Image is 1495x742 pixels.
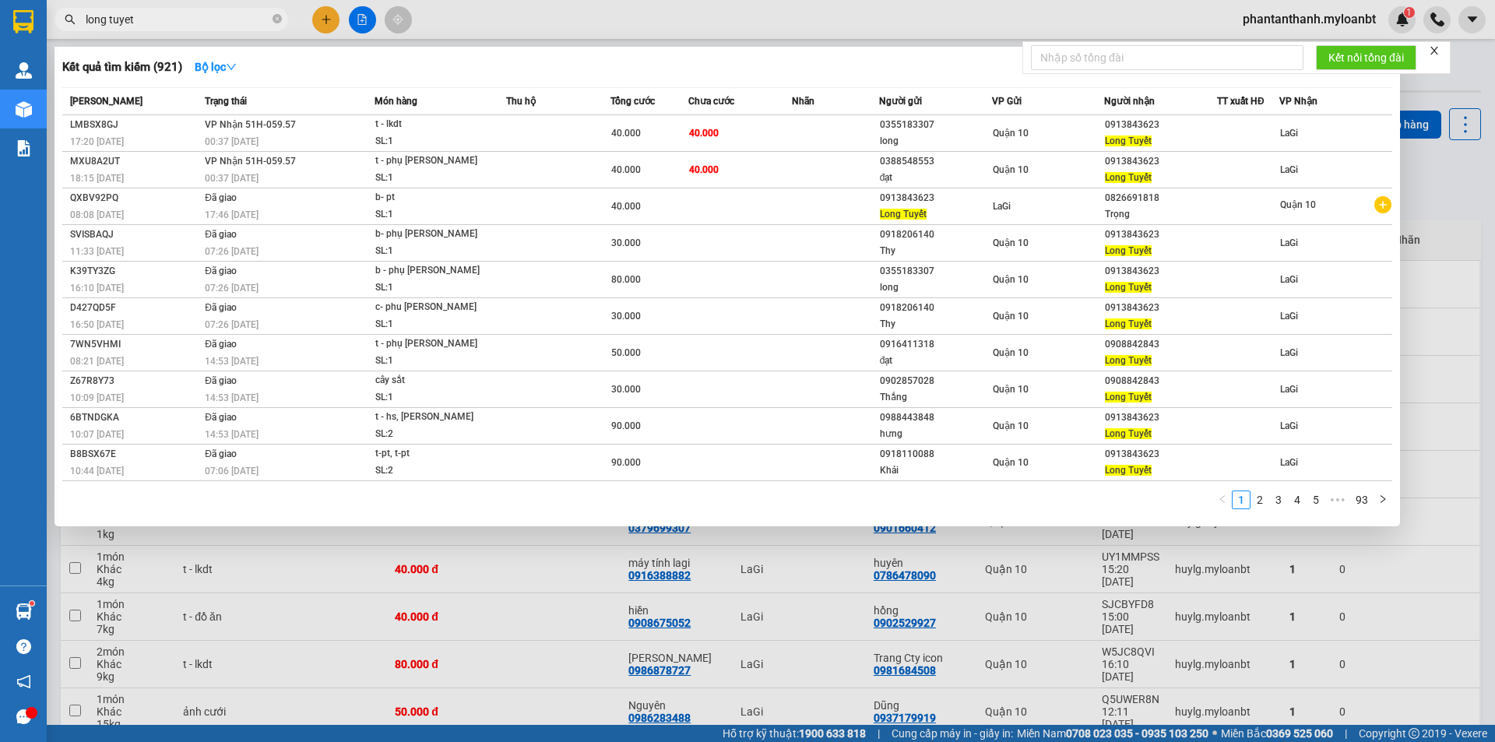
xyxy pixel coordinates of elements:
[880,133,991,149] div: long
[205,412,237,423] span: Đã giao
[205,136,259,147] span: 00:37 [DATE]
[1270,491,1287,508] a: 3
[1105,263,1216,280] div: 0913843623
[205,429,259,440] span: 14:53 [DATE]
[880,117,991,133] div: 0355183307
[1105,465,1152,476] span: Long Tuyết
[1218,494,1227,504] span: left
[375,316,492,333] div: SL: 1
[1105,135,1152,146] span: Long Tuyết
[16,603,32,620] img: warehouse-icon
[70,373,200,389] div: Z67R8Y73
[880,446,991,462] div: 0918110088
[1280,128,1298,139] span: LaGi
[880,353,991,369] div: đạt
[70,466,124,476] span: 10:44 [DATE]
[993,457,1029,468] span: Quận 10
[205,448,237,459] span: Đã giao
[1269,491,1288,509] li: 3
[273,14,282,23] span: close-circle
[16,674,31,689] span: notification
[879,96,922,107] span: Người gửi
[16,639,31,654] span: question-circle
[1280,384,1298,395] span: LaGi
[195,61,237,73] strong: Bộ lọc
[375,153,492,170] div: t - phụ [PERSON_NAME]
[375,170,492,187] div: SL: 1
[70,356,124,367] span: 08:21 [DATE]
[1105,172,1152,183] span: Long Tuyết
[1280,274,1298,285] span: LaGi
[1307,491,1324,508] a: 5
[880,153,991,170] div: 0388548553
[880,209,927,220] span: Long Tuyết
[375,409,492,426] div: t - hs, [PERSON_NAME]
[1378,494,1388,504] span: right
[1374,491,1392,509] li: Next Page
[30,601,34,606] sup: 1
[70,153,200,170] div: MXU8A2UT
[205,229,237,240] span: Đã giao
[70,246,124,257] span: 11:33 [DATE]
[1280,420,1298,431] span: LaGi
[182,55,249,79] button: Bộ lọcdown
[16,709,31,724] span: message
[1105,117,1216,133] div: 0913843623
[70,227,200,243] div: SVISBAQJ
[375,116,492,133] div: t - lkdt
[611,384,641,395] span: 30.000
[1328,49,1404,66] span: Kết nối tổng đài
[993,164,1029,175] span: Quận 10
[205,283,259,294] span: 07:26 [DATE]
[880,227,991,243] div: 0918206140
[993,311,1029,322] span: Quận 10
[1279,96,1317,107] span: VP Nhận
[375,280,492,297] div: SL: 1
[1374,491,1392,509] button: right
[375,462,492,480] div: SL: 2
[205,156,296,167] span: VP Nhận 51H-059.57
[1233,491,1250,508] a: 1
[205,392,259,403] span: 14:53 [DATE]
[880,300,991,316] div: 0918206140
[1429,45,1440,56] span: close
[1031,45,1303,70] input: Nhập số tổng đài
[1105,373,1216,389] div: 0908842843
[205,246,259,257] span: 07:26 [DATE]
[16,101,32,118] img: warehouse-icon
[70,136,124,147] span: 17:20 [DATE]
[16,140,32,156] img: solution-icon
[611,128,641,139] span: 40.000
[880,389,991,406] div: Thắng
[13,10,33,33] img: logo-vxr
[205,302,237,313] span: Đã giao
[1316,45,1416,70] button: Kết nối tổng đài
[16,62,32,79] img: warehouse-icon
[205,356,259,367] span: 14:53 [DATE]
[1105,410,1216,426] div: 0913843623
[205,375,237,386] span: Đã giao
[1105,300,1216,316] div: 0913843623
[611,311,641,322] span: 30.000
[880,243,991,259] div: Thy
[792,96,814,107] span: Nhãn
[688,96,734,107] span: Chưa cước
[375,226,492,243] div: b- phụ [PERSON_NAME]
[205,173,259,184] span: 00:37 [DATE]
[1280,164,1298,175] span: LaGi
[375,426,492,443] div: SL: 2
[86,11,269,28] input: Tìm tên, số ĐT hoặc mã đơn
[70,336,200,353] div: 7WN5VHMI
[689,164,719,175] span: 40.000
[205,209,259,220] span: 17:46 [DATE]
[70,429,124,440] span: 10:07 [DATE]
[70,263,200,280] div: K39TY3ZG
[1105,318,1152,329] span: Long Tuyết
[70,190,200,206] div: QXBV92PQ
[205,339,237,350] span: Đã giao
[880,316,991,332] div: Thy
[880,410,991,426] div: 0988443848
[273,12,282,27] span: close-circle
[375,96,417,107] span: Món hàng
[70,283,124,294] span: 16:10 [DATE]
